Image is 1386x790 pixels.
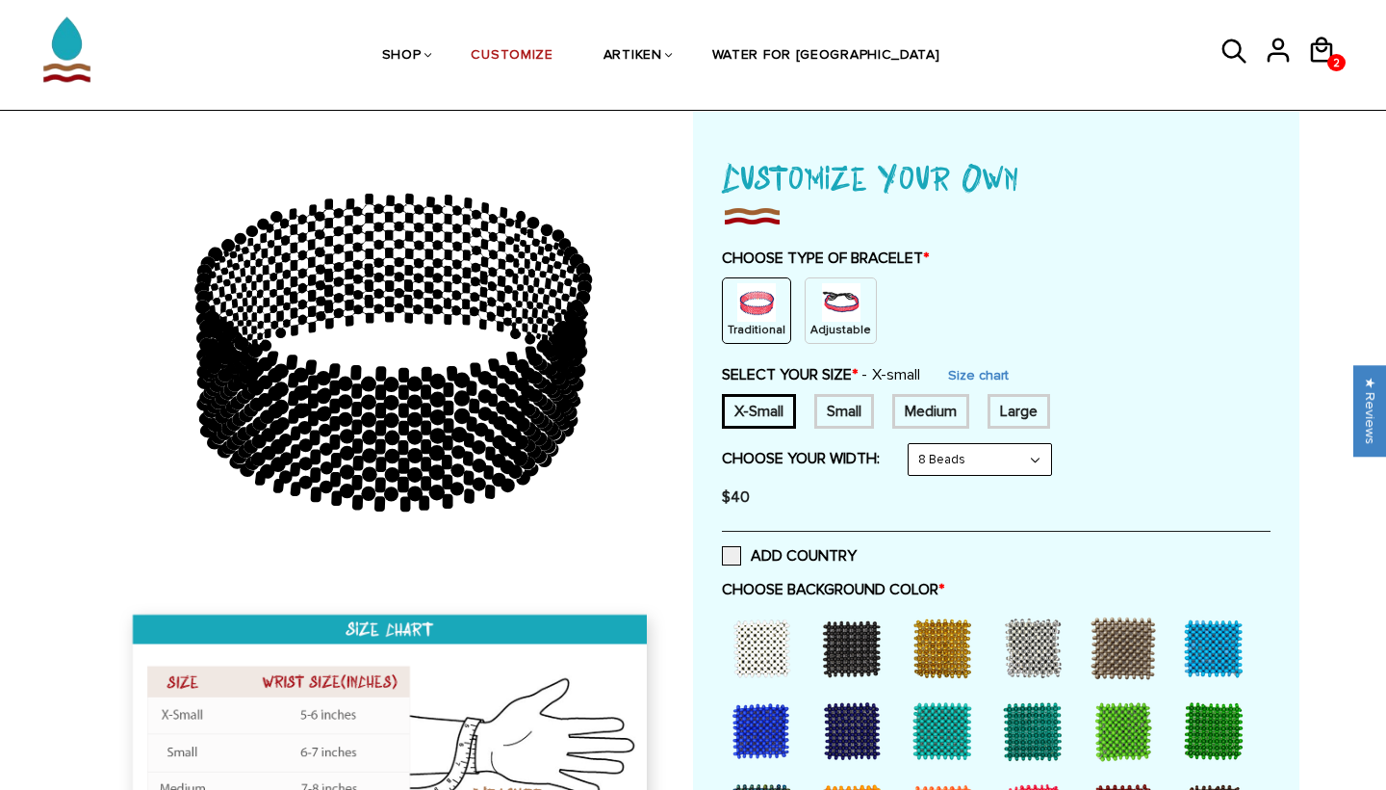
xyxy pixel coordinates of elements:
[722,692,808,769] div: Bush Blue
[722,580,1270,599] label: CHOOSE BACKGROUND COLOR
[471,7,552,106] a: CUSTOMIZE
[1353,365,1386,457] div: Click to open Judge.me floating reviews tab
[722,249,1270,268] label: CHOOSE TYPE OF BRACELET
[903,692,989,769] div: Turquoise
[822,283,860,322] img: string.PNG
[722,609,808,686] div: White
[810,322,871,338] p: Adjustable
[382,7,422,106] a: SHOP
[993,609,1080,686] div: Silver
[861,365,920,384] span: X-small
[712,7,940,106] a: WATER FOR [GEOGRAPHIC_DATA]
[603,7,662,106] a: ARTIKEN
[737,283,776,322] img: non-string.png
[993,692,1080,769] div: Teal
[812,692,899,769] div: Dark Blue
[1327,51,1346,75] span: 2
[1174,692,1261,769] div: Kenya Green
[903,609,989,686] div: Gold
[814,394,874,429] div: 7 inches
[722,277,791,344] div: Non String
[805,277,877,344] div: String
[722,202,782,229] img: imgboder_100x.png
[722,546,857,566] label: ADD COUNTRY
[812,609,899,686] div: Black
[988,394,1050,429] div: 8 inches
[1174,609,1261,686] div: Sky Blue
[1084,609,1170,686] div: Grey
[722,150,1270,202] h1: Customize Your Own
[1327,54,1346,71] a: 2
[728,322,785,338] p: Traditional
[892,394,969,429] div: 7.5 inches
[722,365,920,384] label: SELECT YOUR SIZE
[722,394,796,429] div: 6 inches
[722,449,880,468] label: CHOOSE YOUR WIDTH:
[722,487,750,507] span: $40
[1084,692,1170,769] div: Light Green
[948,367,1009,383] a: Size chart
